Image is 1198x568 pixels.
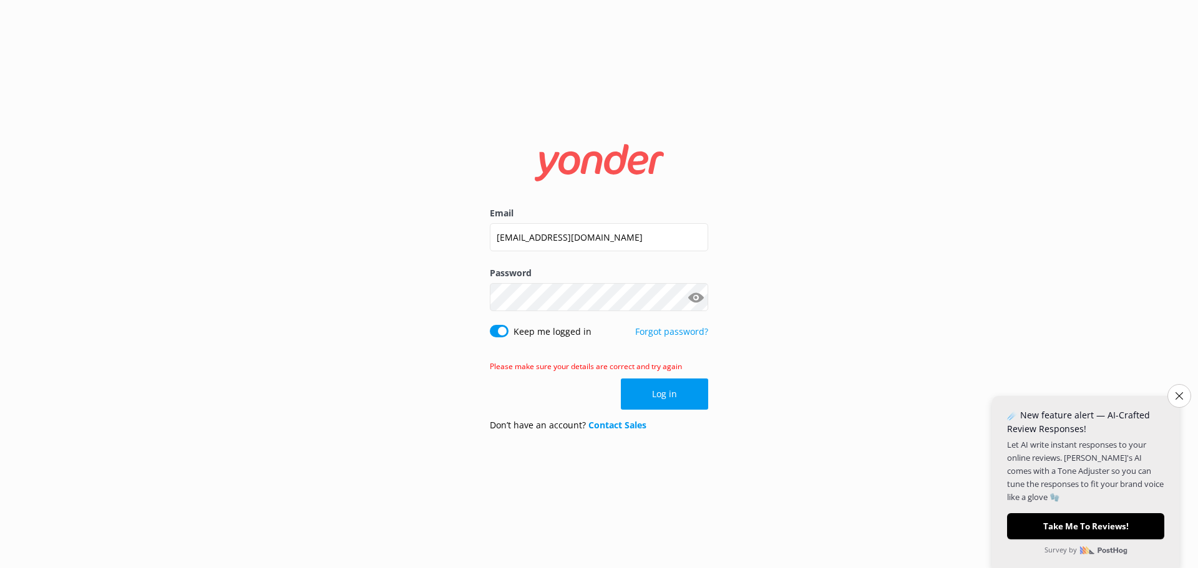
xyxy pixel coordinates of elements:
button: Show password [683,285,708,310]
label: Password [490,266,708,280]
label: Email [490,206,708,220]
input: user@emailaddress.com [490,223,708,251]
span: Please make sure your details are correct and try again [490,361,682,372]
a: Contact Sales [588,419,646,431]
button: Log in [621,378,708,410]
p: Don’t have an account? [490,418,646,432]
a: Forgot password? [635,325,708,337]
label: Keep me logged in [514,325,592,339]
